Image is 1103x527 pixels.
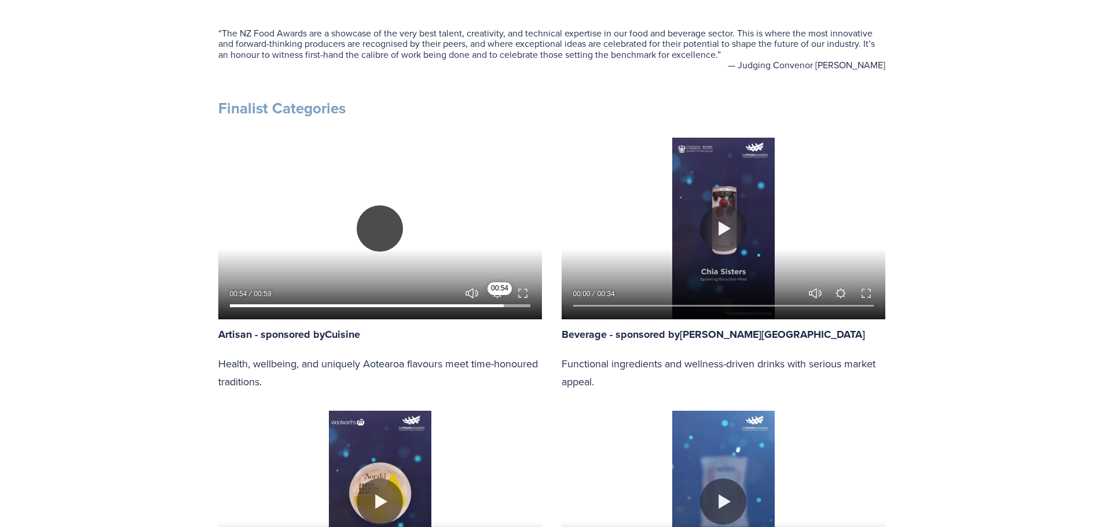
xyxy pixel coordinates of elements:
[357,205,403,252] button: Play
[218,355,542,391] p: Health, wellbeing, and uniquely Aotearoa flavours meet time-honoured traditions.
[700,478,746,525] button: Play
[218,60,885,70] figcaption: — Judging Convenor [PERSON_NAME]
[562,355,885,391] p: Functional ingredients and wellness-driven drinks with serious market appeal.
[230,302,530,310] input: Seek
[717,48,721,61] span: ”
[250,288,274,300] div: Duration
[357,478,403,525] button: Play
[562,327,680,342] strong: Beverage - sponsored by
[218,97,346,119] strong: Finalist Categories
[325,327,360,341] a: Cuisine
[218,327,325,342] strong: Artisan - sponsored by
[230,288,250,300] div: Current time
[218,27,222,39] span: “
[325,327,360,342] strong: Cuisine
[573,302,874,310] input: Seek
[700,205,746,252] button: Play
[573,288,593,300] div: Current time
[593,288,618,300] div: Duration
[218,28,885,60] blockquote: The NZ Food Awards are a showcase of the very best talent, creativity, and technical expertise in...
[680,327,865,342] strong: [PERSON_NAME][GEOGRAPHIC_DATA]
[680,327,865,341] a: [PERSON_NAME][GEOGRAPHIC_DATA]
